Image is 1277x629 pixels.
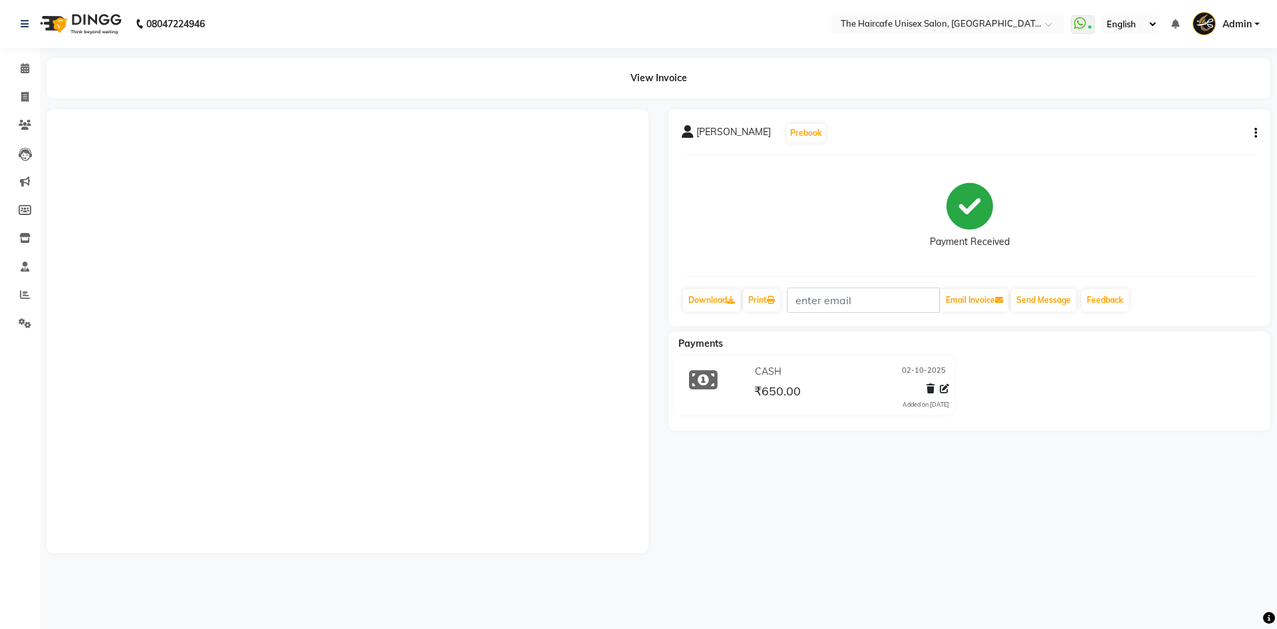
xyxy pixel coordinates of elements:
[47,58,1270,99] div: View Invoice
[1193,12,1216,35] img: Admin
[1011,289,1076,312] button: Send Message
[678,337,723,349] span: Payments
[755,365,781,379] span: CASH
[902,365,946,379] span: 02-10-2025
[787,288,940,313] input: enter email
[903,400,949,409] div: Added on [DATE]
[754,383,801,402] span: ₹650.00
[743,289,780,312] a: Print
[1222,17,1252,31] span: Admin
[34,5,125,43] img: logo
[683,289,740,312] a: Download
[1081,289,1129,312] a: Feedback
[696,125,771,144] span: [PERSON_NAME]
[940,289,1008,312] button: Email Invoice
[146,5,205,43] b: 08047224946
[787,124,825,142] button: Prebook
[930,235,1010,249] div: Payment Received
